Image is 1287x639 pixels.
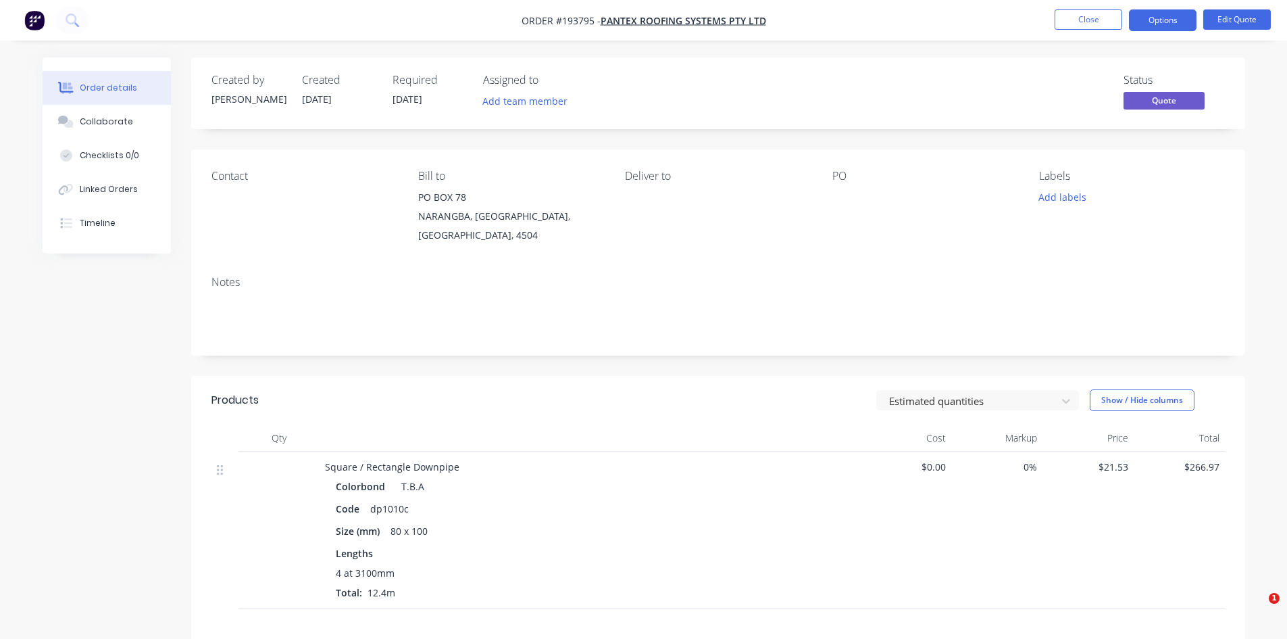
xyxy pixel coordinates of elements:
[336,477,390,496] div: Colorbond
[418,207,603,245] div: NARANGBA, [GEOGRAPHIC_DATA], [GEOGRAPHIC_DATA], 4504
[211,92,286,106] div: [PERSON_NAME]
[601,14,766,27] a: PANTEX ROOFING SYSTEMS PTY LTD
[1042,425,1134,452] div: Price
[211,170,397,183] div: Contact
[43,172,171,206] button: Linked Orders
[860,425,951,452] div: Cost
[80,116,133,128] div: Collaborate
[1124,92,1205,109] span: Quote
[1055,9,1122,30] button: Close
[418,188,603,245] div: PO BOX 78NARANGBA, [GEOGRAPHIC_DATA], [GEOGRAPHIC_DATA], 4504
[1090,389,1194,411] button: Show / Hide columns
[302,93,332,105] span: [DATE]
[385,521,433,541] div: 80 x 100
[625,170,810,183] div: Deliver to
[1032,188,1094,206] button: Add labels
[302,74,376,87] div: Created
[362,586,401,599] span: 12.4m
[522,14,601,27] span: Order #193795 -
[1048,460,1128,474] span: $21.53
[1203,9,1271,30] button: Edit Quote
[832,170,1017,183] div: PO
[211,392,259,408] div: Products
[1134,425,1225,452] div: Total
[80,183,138,195] div: Linked Orders
[336,521,385,541] div: Size (mm)
[238,425,320,452] div: Qty
[336,586,362,599] span: Total:
[365,499,414,519] div: dp1010c
[211,74,286,87] div: Created by
[336,499,365,519] div: Code
[1124,74,1225,87] div: Status
[483,92,575,110] button: Add team member
[418,188,603,207] div: PO BOX 78
[1139,460,1219,474] span: $266.97
[393,93,422,105] span: [DATE]
[396,477,424,496] div: T.B.A
[1129,9,1196,31] button: Options
[24,10,45,30] img: Factory
[80,149,139,162] div: Checklists 0/0
[80,217,116,229] div: Timeline
[393,74,467,87] div: Required
[1241,593,1273,625] iframe: Intercom live chat
[865,460,946,474] span: $0.00
[325,460,459,473] span: Square / Rectangle Downpipe
[1269,593,1280,604] span: 1
[957,460,1037,474] span: 0%
[1039,170,1224,183] div: Labels
[418,170,603,183] div: Bill to
[951,425,1042,452] div: Markup
[43,139,171,172] button: Checklists 0/0
[475,92,574,110] button: Add team member
[43,206,171,240] button: Timeline
[43,105,171,139] button: Collaborate
[43,71,171,105] button: Order details
[483,74,618,87] div: Assigned to
[336,566,395,580] span: 4 at 3100mm
[80,82,137,94] div: Order details
[336,546,373,561] span: Lengths
[211,276,1225,289] div: Notes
